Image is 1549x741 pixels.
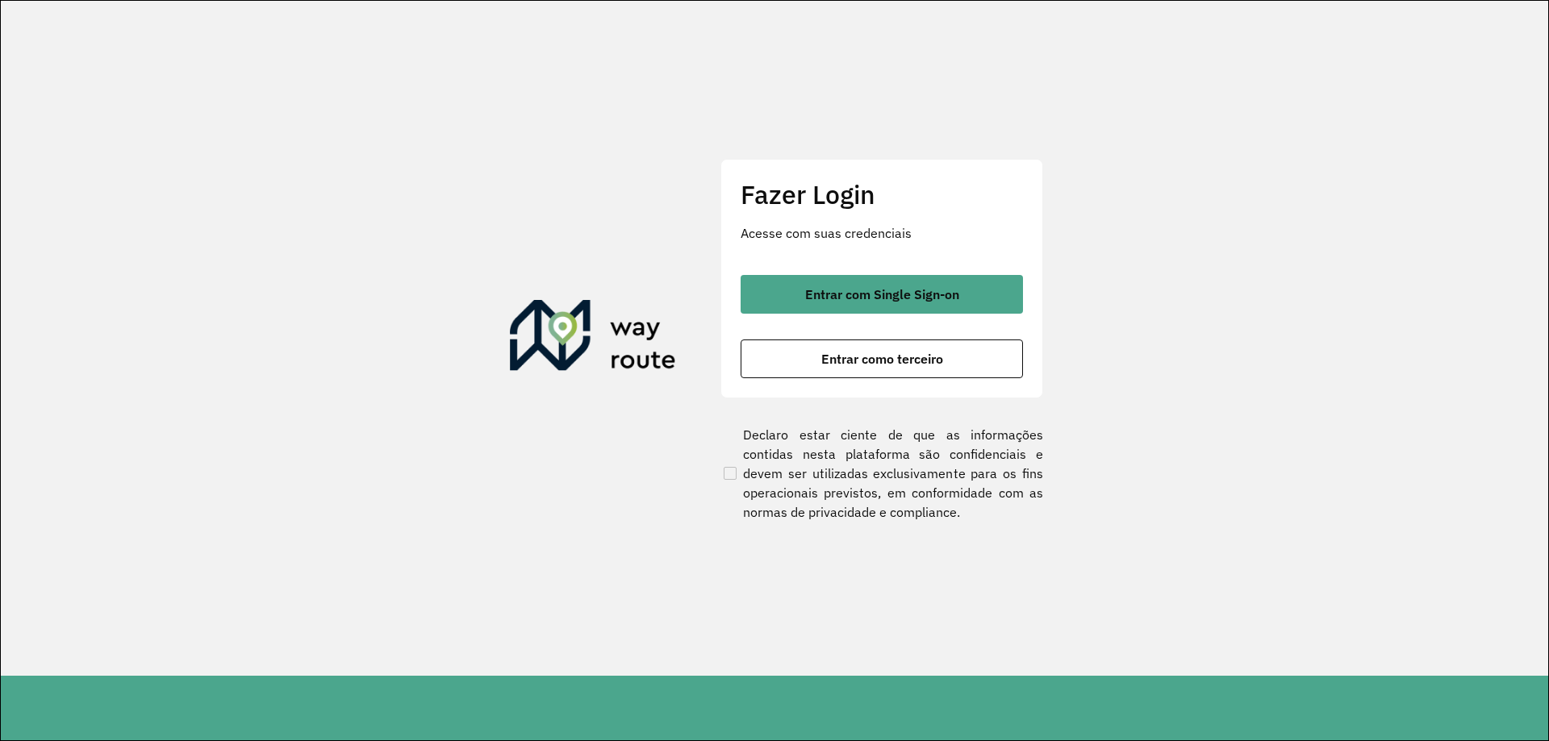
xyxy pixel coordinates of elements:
span: Entrar com Single Sign-on [805,288,959,301]
label: Declaro estar ciente de que as informações contidas nesta plataforma são confidenciais e devem se... [720,425,1043,522]
h2: Fazer Login [741,179,1023,210]
button: button [741,275,1023,314]
button: button [741,339,1023,378]
span: Entrar como terceiro [821,352,943,365]
p: Acesse com suas credenciais [741,223,1023,243]
img: Roteirizador AmbevTech [510,300,676,377]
